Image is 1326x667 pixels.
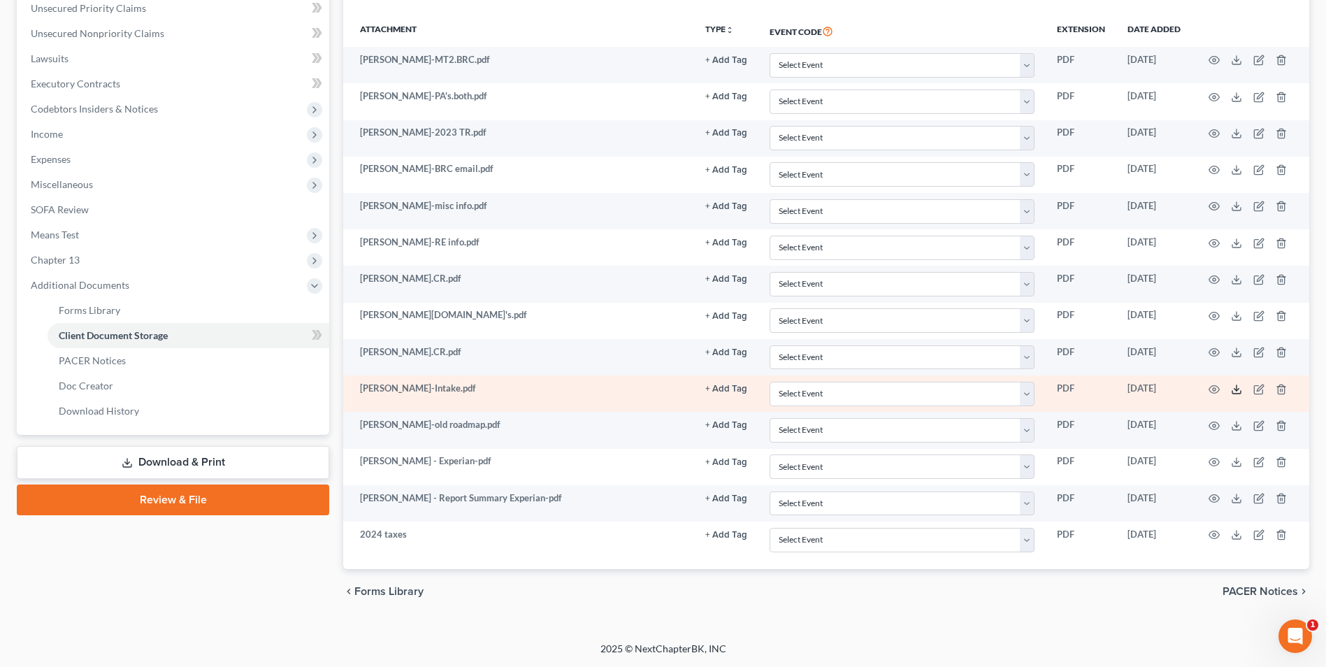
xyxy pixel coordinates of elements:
[31,229,79,241] span: Means Test
[1116,47,1192,83] td: [DATE]
[343,193,693,229] td: [PERSON_NAME]-misc info.pdf
[31,78,120,89] span: Executory Contracts
[343,120,693,157] td: [PERSON_NAME]-2023 TR.pdf
[20,21,329,46] a: Unsecured Nonpriority Claims
[1116,266,1192,302] td: [DATE]
[31,103,158,115] span: Codebtors Insiders & Notices
[705,382,747,395] a: + Add Tag
[705,236,747,249] a: + Add Tag
[20,197,329,222] a: SOFA Review
[343,303,693,339] td: [PERSON_NAME][DOMAIN_NAME]'s.pdf
[1046,485,1116,522] td: PDF
[705,275,747,284] button: + Add Tag
[31,254,80,266] span: Chapter 13
[343,83,693,120] td: [PERSON_NAME]-PA's.both.pdf
[17,485,329,515] a: Review & File
[705,56,747,65] button: + Add Tag
[705,199,747,213] a: + Add Tag
[1116,412,1192,448] td: [DATE]
[1116,229,1192,266] td: [DATE]
[31,128,63,140] span: Income
[343,157,693,193] td: [PERSON_NAME]-BRC email.pdf
[48,399,329,424] a: Download History
[705,528,747,541] a: + Add Tag
[31,153,71,165] span: Expenses
[705,162,747,175] a: + Add Tag
[1116,83,1192,120] td: [DATE]
[17,446,329,479] a: Download & Print
[31,52,69,64] span: Lawsuits
[705,454,747,468] a: + Add Tag
[1116,157,1192,193] td: [DATE]
[48,323,329,348] a: Client Document Storage
[1298,586,1309,597] i: chevron_right
[705,272,747,285] a: + Add Tag
[343,449,693,485] td: [PERSON_NAME] - Experian-pdf
[705,202,747,211] button: + Add Tag
[20,71,329,96] a: Executory Contracts
[1116,193,1192,229] td: [DATE]
[31,27,164,39] span: Unsecured Nonpriority Claims
[1046,303,1116,339] td: PDF
[343,339,693,375] td: [PERSON_NAME].CR.pdf
[758,15,1046,47] th: Event Code
[343,586,424,597] button: chevron_left Forms Library
[59,354,126,366] span: PACER Notices
[1116,522,1192,558] td: [DATE]
[726,26,734,34] i: unfold_more
[343,412,693,448] td: [PERSON_NAME]-old roadmap.pdf
[1116,120,1192,157] td: [DATE]
[705,385,747,394] button: + Add Tag
[59,380,113,392] span: Doc Creator
[1046,375,1116,412] td: PDF
[705,238,747,248] button: + Add Tag
[343,15,693,47] th: Attachment
[31,178,93,190] span: Miscellaneous
[343,485,693,522] td: [PERSON_NAME] - Report Summary Experian-pdf
[705,458,747,467] button: + Add Tag
[1046,157,1116,193] td: PDF
[1046,193,1116,229] td: PDF
[705,126,747,139] a: + Add Tag
[1116,303,1192,339] td: [DATE]
[343,47,693,83] td: [PERSON_NAME]-MT2.BRC.pdf
[1046,339,1116,375] td: PDF
[354,586,424,597] span: Forms Library
[705,166,747,175] button: + Add Tag
[1116,339,1192,375] td: [DATE]
[1278,619,1312,653] iframe: Intercom live chat
[1116,15,1192,47] th: Date added
[31,203,89,215] span: SOFA Review
[1046,229,1116,266] td: PDF
[1307,619,1318,631] span: 1
[48,373,329,399] a: Doc Creator
[1116,375,1192,412] td: [DATE]
[705,89,747,103] a: + Add Tag
[1046,449,1116,485] td: PDF
[705,129,747,138] button: + Add Tag
[1116,449,1192,485] td: [DATE]
[265,642,1062,667] div: 2025 © NextChapterBK, INC
[705,421,747,430] button: + Add Tag
[59,304,120,316] span: Forms Library
[1046,120,1116,157] td: PDF
[705,348,747,357] button: + Add Tag
[20,46,329,71] a: Lawsuits
[1046,522,1116,558] td: PDF
[705,345,747,359] a: + Add Tag
[1046,47,1116,83] td: PDF
[1116,485,1192,522] td: [DATE]
[343,229,693,266] td: [PERSON_NAME]-RE info.pdf
[705,308,747,322] a: + Add Tag
[705,492,747,505] a: + Add Tag
[31,2,146,14] span: Unsecured Priority Claims
[1046,266,1116,302] td: PDF
[31,279,129,291] span: Additional Documents
[705,92,747,101] button: + Add Tag
[59,405,139,417] span: Download History
[1046,412,1116,448] td: PDF
[705,494,747,503] button: + Add Tag
[705,418,747,431] a: + Add Tag
[705,531,747,540] button: + Add Tag
[1046,15,1116,47] th: Extension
